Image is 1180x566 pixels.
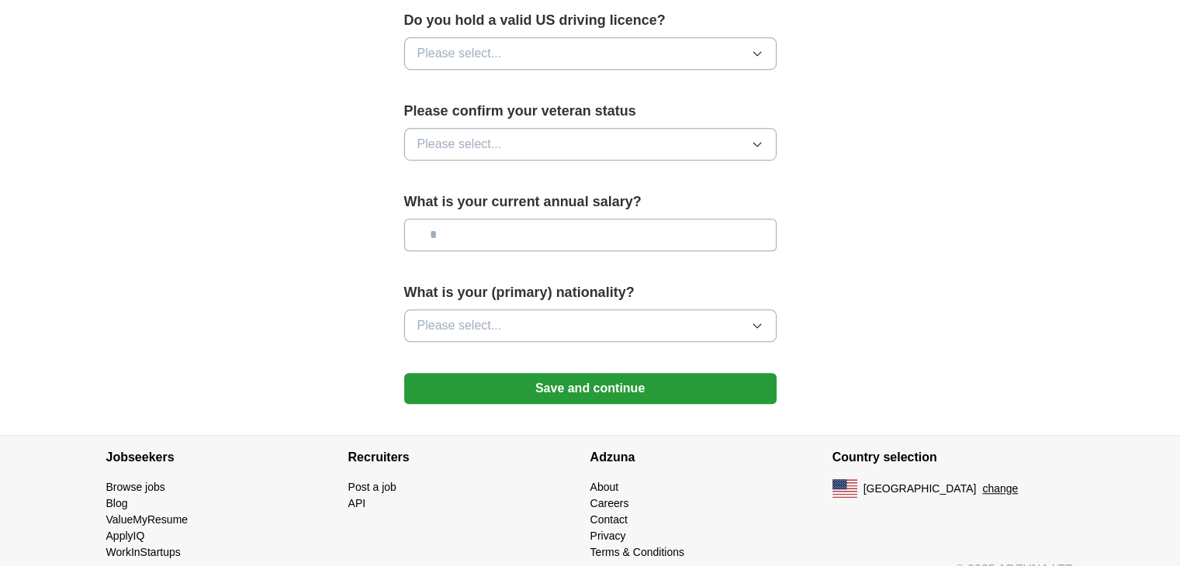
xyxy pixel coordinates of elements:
a: WorkInStartups [106,546,181,558]
a: Terms & Conditions [590,546,684,558]
button: Please select... [404,309,777,342]
label: What is your current annual salary? [404,192,777,212]
a: ApplyIQ [106,530,145,542]
button: Please select... [404,128,777,160]
span: Please select... [417,44,502,63]
a: Blog [106,497,128,509]
a: ValueMyResume [106,513,189,526]
label: Please confirm your veteran status [404,101,777,122]
a: API [348,497,366,509]
button: Save and continue [404,373,777,404]
h4: Country selection [832,436,1074,479]
span: Please select... [417,316,502,335]
label: What is your (primary) nationality? [404,282,777,303]
button: change [982,481,1018,497]
label: Do you hold a valid US driving licence? [404,10,777,31]
a: Browse jobs [106,481,165,493]
span: Please select... [417,135,502,154]
a: Contact [590,513,628,526]
button: Please select... [404,37,777,70]
a: About [590,481,619,493]
a: Post a job [348,481,396,493]
a: Careers [590,497,629,509]
a: Privacy [590,530,626,542]
img: US flag [832,479,857,498]
span: [GEOGRAPHIC_DATA] [863,481,977,497]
